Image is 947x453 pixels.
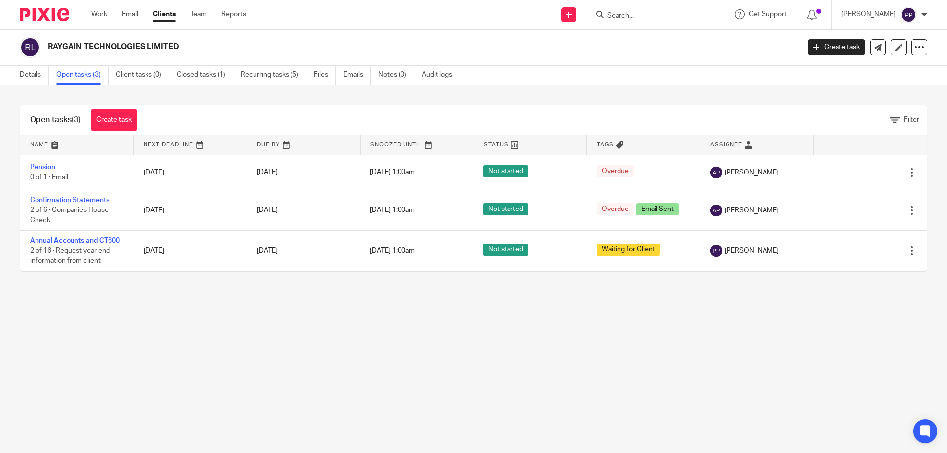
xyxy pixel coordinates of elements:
a: Emails [343,66,371,85]
span: (3) [72,116,81,124]
span: [DATE] [257,207,278,214]
a: Confirmation Statements [30,197,109,204]
span: [DATE] [257,169,278,176]
img: Pixie [20,8,69,21]
span: [DATE] [257,247,278,254]
img: svg%3E [710,167,722,178]
a: Annual Accounts and CT600 [30,237,120,244]
h1: Open tasks [30,115,81,125]
span: Overdue [597,203,634,215]
p: [PERSON_NAME] [841,9,896,19]
td: [DATE] [134,190,247,230]
a: Create task [808,39,865,55]
span: Overdue [597,165,634,177]
a: Notes (0) [378,66,414,85]
a: Recurring tasks (5) [241,66,306,85]
span: Waiting for Client [597,244,660,256]
a: Clients [153,9,176,19]
span: [PERSON_NAME] [725,168,779,177]
span: 2 of 16 · Request year end information from client [30,247,110,265]
img: svg%3E [710,205,722,216]
span: 0 of 1 · Email [30,174,68,181]
td: [DATE] [134,155,247,190]
span: [DATE] 1:00am [370,207,415,214]
a: Email [122,9,138,19]
span: Not started [483,165,528,177]
a: Create task [91,109,137,131]
span: Not started [483,244,528,256]
a: Reports [221,9,246,19]
a: Client tasks (0) [116,66,169,85]
span: Snoozed Until [370,142,422,147]
span: 2 of 6 · Companies House Check [30,207,109,224]
span: [PERSON_NAME] [725,246,779,256]
a: Pension [30,164,55,171]
img: svg%3E [20,37,40,58]
a: Audit logs [422,66,460,85]
a: Details [20,66,49,85]
a: Closed tasks (1) [177,66,233,85]
a: Work [91,9,107,19]
h2: RAYGAIN TECHNOLOGIES LIMITED [48,42,644,52]
span: Status [484,142,509,147]
a: Open tasks (3) [56,66,109,85]
img: svg%3E [710,245,722,257]
input: Search [606,12,695,21]
span: [DATE] 1:00am [370,247,415,254]
a: Files [314,66,336,85]
span: [DATE] 1:00am [370,169,415,176]
span: Get Support [749,11,787,18]
span: [PERSON_NAME] [725,206,779,215]
span: Email Sent [636,203,679,215]
span: Not started [483,203,528,215]
a: Team [190,9,207,19]
td: [DATE] [134,231,247,271]
span: Tags [597,142,614,147]
span: Filter [904,116,919,123]
img: svg%3E [901,7,916,23]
